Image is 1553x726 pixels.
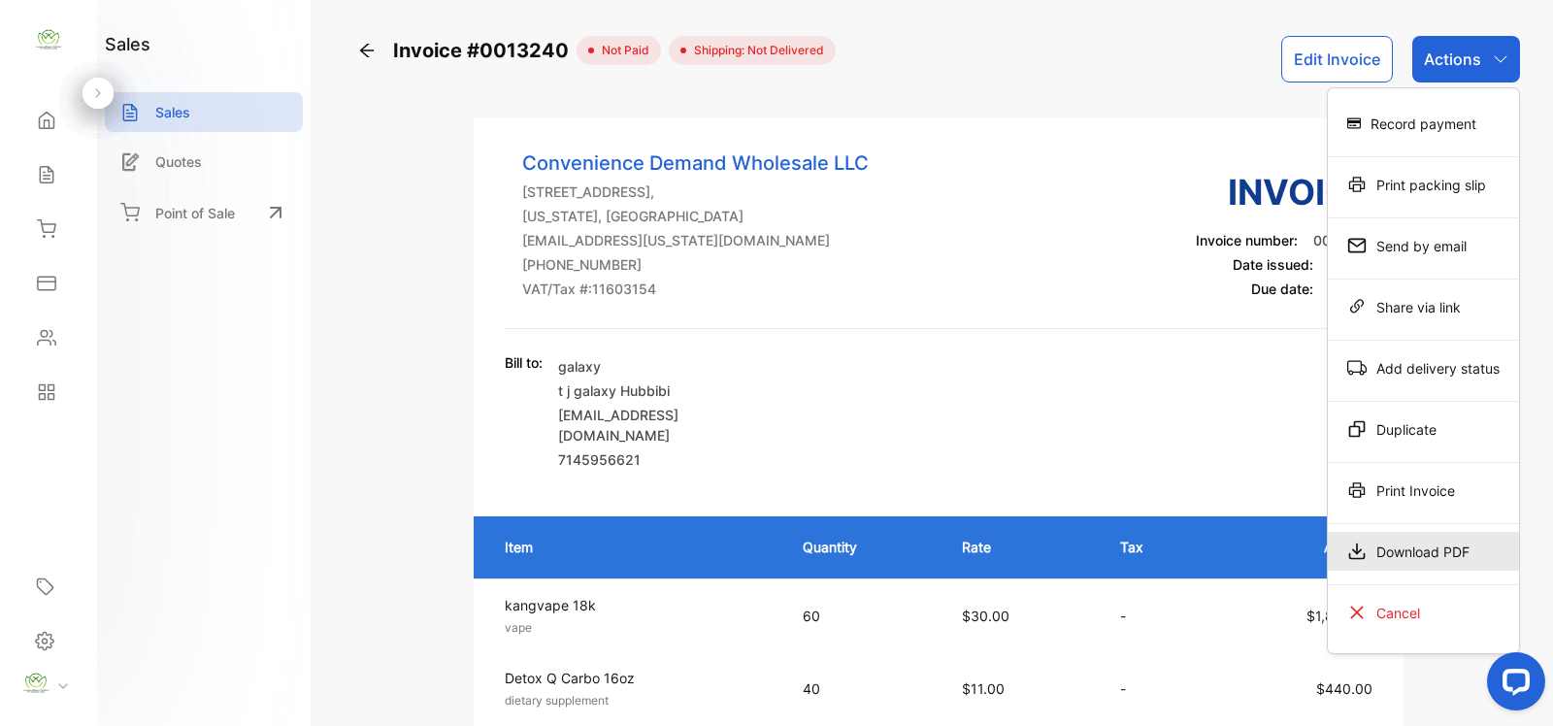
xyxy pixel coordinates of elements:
[1328,348,1519,387] div: Add delivery status
[558,449,781,470] p: 7145956621
[594,42,649,59] span: not paid
[105,191,303,234] a: Point of Sale
[105,92,303,132] a: Sales
[1328,471,1519,510] div: Print Invoice
[962,608,1009,624] span: $30.00
[1328,410,1519,448] div: Duplicate
[1328,532,1519,571] div: Download PDF
[522,181,869,202] p: [STREET_ADDRESS],
[1306,608,1372,624] span: $1,800.00
[1120,606,1187,626] p: -
[1328,165,1519,204] div: Print packing slip
[1471,644,1553,726] iframe: LiveChat chat widget
[155,203,235,223] p: Point of Sale
[1328,593,1519,632] div: Cancel
[505,537,764,557] p: Item
[105,142,303,181] a: Quotes
[1196,166,1372,218] h3: Invoice
[558,405,781,445] p: [EMAIL_ADDRESS][DOMAIN_NAME]
[34,25,63,54] img: logo
[522,148,869,178] p: Convenience Demand Wholesale LLC
[1328,226,1519,265] div: Send by email
[505,619,768,637] p: vape
[803,537,923,557] p: Quantity
[1412,36,1520,82] button: Actions
[803,606,923,626] p: 60
[1328,104,1519,143] div: Record payment
[803,678,923,699] p: 40
[522,230,869,250] p: [EMAIL_ADDRESS][US_STATE][DOMAIN_NAME]
[522,279,869,299] p: VAT/Tax #: 11603154
[1328,287,1519,326] div: Share via link
[1424,48,1481,71] p: Actions
[1281,36,1393,82] button: Edit Invoice
[1233,256,1313,273] span: Date issued:
[1196,232,1298,248] span: Invoice number:
[505,692,768,709] p: dietary supplement
[962,680,1005,697] span: $11.00
[1226,537,1372,557] p: Amount
[393,36,577,65] span: Invoice #0013240
[21,669,50,698] img: profile
[155,102,190,122] p: Sales
[105,31,150,57] h1: sales
[1316,680,1372,697] span: $440.00
[686,42,824,59] span: Shipping: Not Delivered
[1120,678,1187,699] p: -
[505,352,543,373] p: Bill to:
[522,254,869,275] p: [PHONE_NUMBER]
[962,537,1080,557] p: Rate
[155,151,202,172] p: Quotes
[558,380,781,401] p: t j galaxy Hubbibi
[558,356,781,377] p: galaxy
[505,668,768,688] p: Detox Q Carbo 16oz
[1120,537,1187,557] p: Tax
[522,206,869,226] p: [US_STATE], [GEOGRAPHIC_DATA]
[1251,280,1313,297] span: Due date:
[505,595,768,615] p: kangvape 18k
[1313,232,1372,248] span: 0013240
